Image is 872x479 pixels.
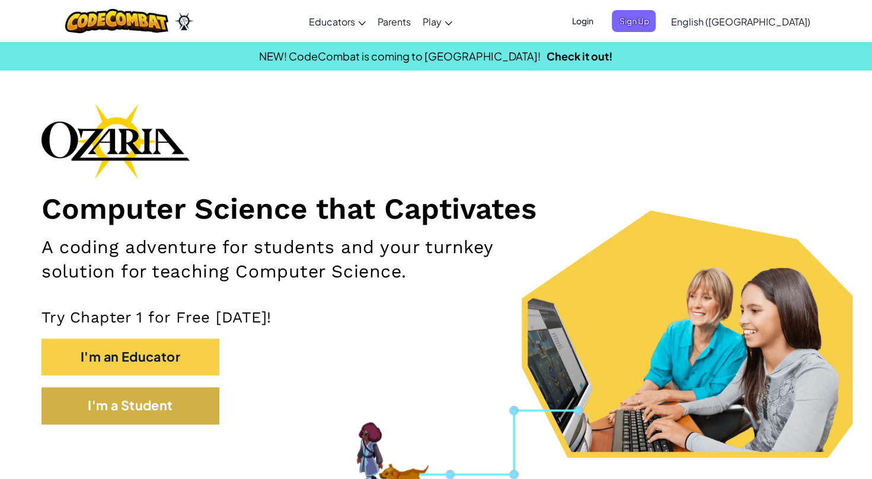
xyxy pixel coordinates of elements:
[41,339,219,375] button: I'm an Educator
[259,49,541,63] span: NEW! CodeCombat is coming to [GEOGRAPHIC_DATA]!
[309,15,355,28] span: Educators
[564,10,600,32] button: Login
[423,15,442,28] span: Play
[665,5,816,37] a: English ([GEOGRAPHIC_DATA])
[41,191,831,226] h1: Computer Science that Captivates
[303,5,372,37] a: Educators
[670,15,810,28] span: English ([GEOGRAPHIC_DATA])
[41,308,831,327] p: Try Chapter 1 for Free [DATE]!
[372,5,417,37] a: Parents
[65,9,169,33] img: CodeCombat logo
[174,12,193,30] img: Ozaria
[417,5,458,37] a: Play
[41,387,219,424] button: I'm a Student
[612,10,656,32] button: Sign Up
[547,49,613,63] a: Check it out!
[41,235,570,284] h2: A coding adventure for students and your turnkey solution for teaching Computer Science.
[41,103,190,179] img: Ozaria branding logo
